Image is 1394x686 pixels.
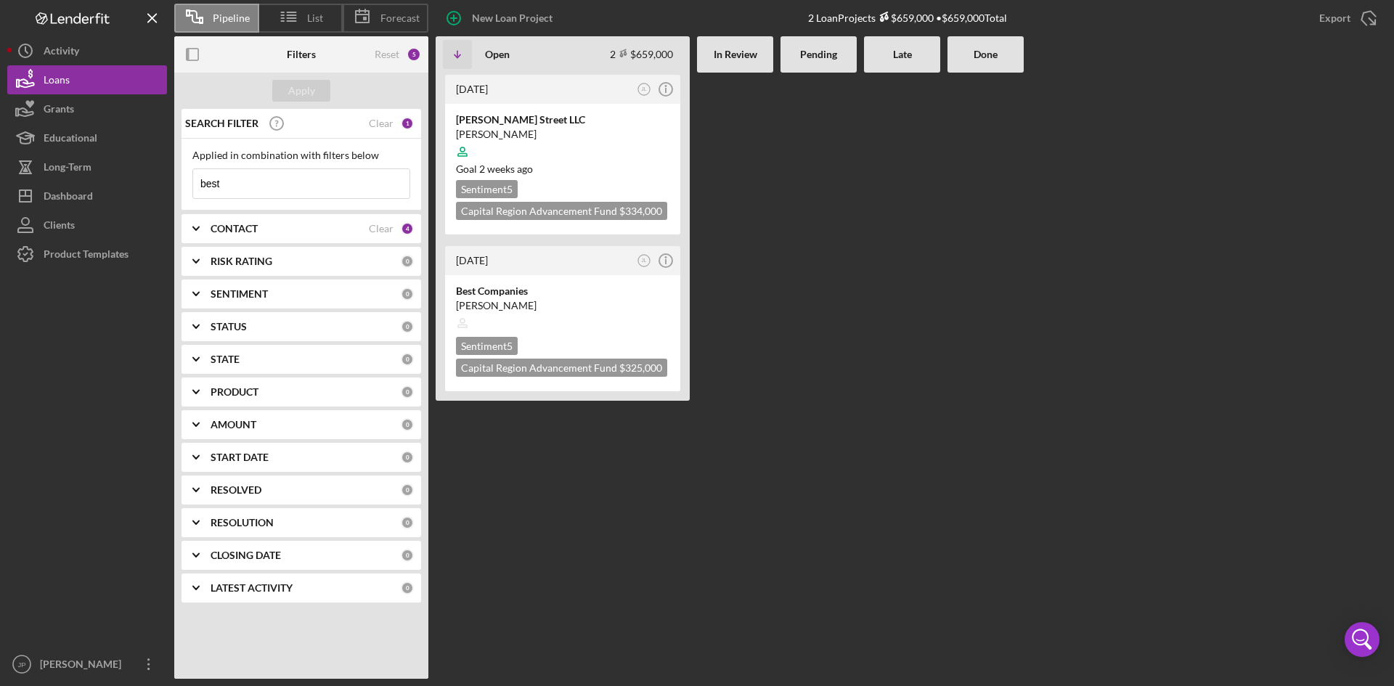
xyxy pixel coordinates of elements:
[808,12,1007,24] div: 2 Loan Projects • $659,000 Total
[443,244,682,393] a: [DATE]JLBest Companies[PERSON_NAME]Sentiment5Capital Region Advancement Fund $325,000
[44,65,70,98] div: Loans
[7,65,167,94] button: Loans
[635,251,654,271] button: JL
[456,298,669,313] div: [PERSON_NAME]
[211,223,258,234] b: CONTACT
[401,255,414,268] div: 0
[211,386,258,398] b: PRODUCT
[44,94,74,127] div: Grants
[642,86,647,91] text: JL
[401,353,414,366] div: 0
[479,163,533,175] time: 08/31/2025
[7,181,167,211] button: Dashboard
[401,222,414,235] div: 4
[800,49,837,60] b: Pending
[456,113,669,127] div: [PERSON_NAME] Street LLC
[211,517,274,528] b: RESOLUTION
[610,48,673,60] div: 2 $659,000
[456,127,669,142] div: [PERSON_NAME]
[401,287,414,301] div: 0
[401,451,414,464] div: 0
[485,49,510,60] b: Open
[436,4,567,33] button: New Loan Project
[642,258,647,263] text: JL
[369,223,394,234] div: Clear
[211,354,240,365] b: STATE
[401,320,414,333] div: 0
[211,321,247,332] b: STATUS
[456,180,518,198] div: Sentiment 5
[17,661,25,669] text: JP
[211,582,293,594] b: LATEST ACTIVITY
[401,581,414,595] div: 0
[211,419,256,430] b: AMOUNT
[714,49,757,60] b: In Review
[401,516,414,529] div: 0
[211,452,269,463] b: START DATE
[211,288,268,300] b: SENTIMENT
[287,49,316,60] b: Filters
[635,80,654,99] button: JL
[44,36,79,69] div: Activity
[456,337,518,355] div: Sentiment 5
[974,49,998,60] b: Done
[401,483,414,497] div: 0
[456,83,488,95] time: 2025-08-15 11:50
[380,12,420,24] span: Forecast
[456,163,533,175] span: Goal
[456,359,667,377] div: Capital Region Advancement Fund
[192,150,410,161] div: Applied in combination with filters below
[7,36,167,65] button: Activity
[44,240,129,272] div: Product Templates
[401,117,414,130] div: 1
[401,549,414,562] div: 0
[619,205,662,217] span: $334,000
[369,118,394,129] div: Clear
[213,12,250,24] span: Pipeline
[1345,622,1379,657] div: Open Intercom Messenger
[307,12,323,24] span: List
[443,73,682,237] a: [DATE]JL[PERSON_NAME] Street LLC[PERSON_NAME]Goal 2 weeks agoSentiment5Capital Region Advancement...
[401,418,414,431] div: 0
[1305,4,1387,33] button: Export
[456,202,667,220] div: Capital Region Advancement Fund
[7,240,167,269] button: Product Templates
[619,362,662,374] span: $325,000
[456,254,488,266] time: 2025-07-09 10:32
[893,49,912,60] b: Late
[272,80,330,102] button: Apply
[7,211,167,240] button: Clients
[211,484,261,496] b: RESOLVED
[876,12,934,24] div: $659,000
[288,80,315,102] div: Apply
[36,650,131,682] div: [PERSON_NAME]
[44,152,91,185] div: Long-Term
[7,650,167,679] button: JP[PERSON_NAME]
[401,385,414,399] div: 0
[211,550,281,561] b: CLOSING DATE
[7,152,167,181] button: Long-Term
[456,284,669,298] div: Best Companies
[472,4,553,33] div: New Loan Project
[375,49,399,60] div: Reset
[7,123,167,152] button: Educational
[211,256,272,267] b: RISK RATING
[44,181,93,214] div: Dashboard
[44,123,97,156] div: Educational
[185,118,258,129] b: SEARCH FILTER
[407,47,421,62] div: 5
[1319,4,1350,33] div: Export
[44,211,75,243] div: Clients
[7,94,167,123] button: Grants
